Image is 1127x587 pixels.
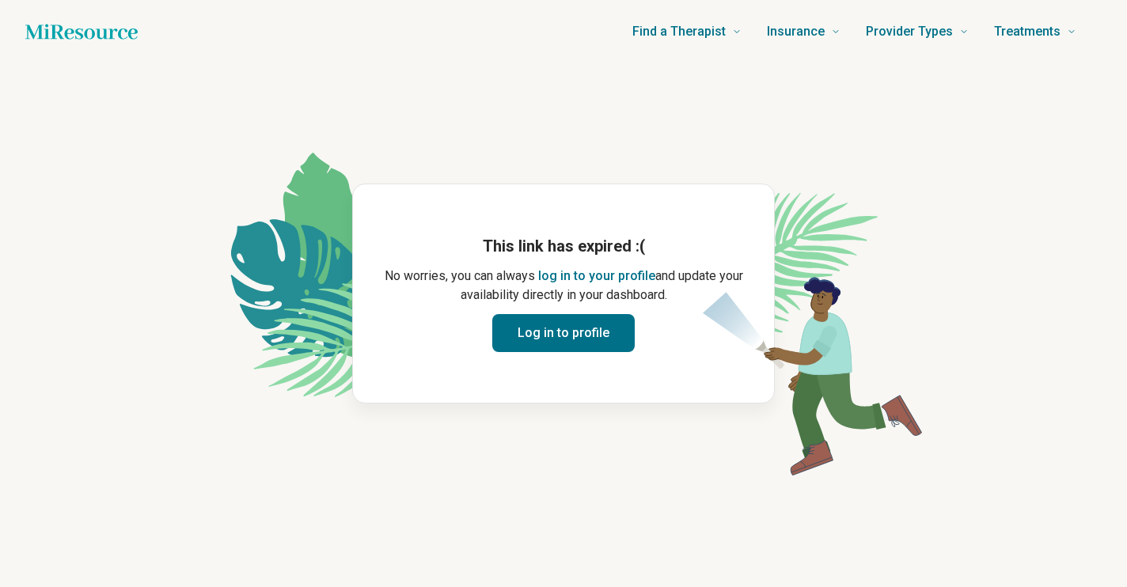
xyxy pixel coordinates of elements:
button: Log in to profile [492,314,635,352]
h1: This link has expired :( [378,235,749,257]
span: Provider Types [866,21,953,43]
span: Insurance [767,21,825,43]
span: Find a Therapist [632,21,726,43]
p: No worries, you can always and update your availability directly in your dashboard. [378,267,749,305]
a: Home page [25,16,138,47]
button: log in to your profile [538,267,655,286]
span: Treatments [994,21,1061,43]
